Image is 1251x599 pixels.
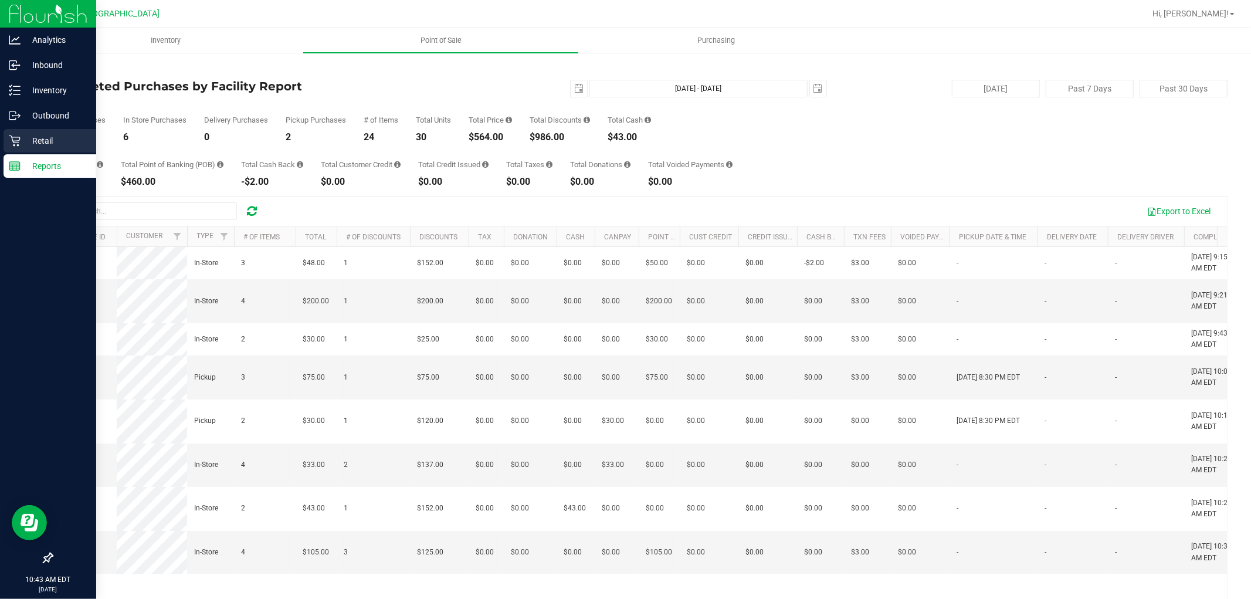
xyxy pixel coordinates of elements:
[1191,328,1236,350] span: [DATE] 9:43 AM EDT
[648,177,733,187] div: $0.00
[9,135,21,147] inline-svg: Retail
[1115,258,1117,269] span: -
[957,296,958,307] span: -
[804,296,822,307] span: $0.00
[303,334,325,345] span: $30.00
[194,459,218,471] span: In-Store
[476,372,494,383] span: $0.00
[957,547,958,558] span: -
[564,503,586,514] span: $43.00
[241,177,303,187] div: -$2.00
[506,177,552,187] div: $0.00
[957,415,1020,427] span: [DATE] 8:30 PM EDT
[957,334,958,345] span: -
[646,459,664,471] span: $0.00
[564,459,582,471] span: $0.00
[851,258,869,269] span: $3.00
[21,159,91,173] p: Reports
[1045,415,1046,427] span: -
[80,9,160,19] span: [GEOGRAPHIC_DATA]
[241,161,303,168] div: Total Cash Back
[21,33,91,47] p: Analytics
[286,133,346,142] div: 2
[416,133,451,142] div: 30
[646,415,664,427] span: $0.00
[476,258,494,269] span: $0.00
[1191,366,1236,388] span: [DATE] 10:05 AM EDT
[303,547,329,558] span: $105.00
[957,372,1020,383] span: [DATE] 8:30 PM EDT
[123,133,187,142] div: 6
[687,372,705,383] span: $0.00
[126,232,162,240] a: Customer
[1115,415,1117,427] span: -
[344,258,348,269] span: 1
[417,415,443,427] span: $120.00
[418,177,489,187] div: $0.00
[648,161,733,168] div: Total Voided Payments
[204,133,268,142] div: 0
[957,258,958,269] span: -
[608,133,651,142] div: $43.00
[344,372,348,383] span: 1
[687,459,705,471] span: $0.00
[1115,503,1117,514] span: -
[604,233,631,241] a: CanPay
[564,296,582,307] span: $0.00
[476,503,494,514] span: $0.00
[344,415,348,427] span: 1
[417,372,439,383] span: $75.00
[97,161,103,168] i: Sum of the successful, non-voided CanPay payment transactions for all purchases in the date range.
[21,134,91,148] p: Retail
[1117,233,1174,241] a: Delivery Driver
[570,161,630,168] div: Total Donations
[602,296,620,307] span: $0.00
[135,35,196,46] span: Inventory
[476,334,494,345] span: $0.00
[602,334,620,345] span: $0.00
[394,161,401,168] i: Sum of the successful, non-voided payments using account credit for all purchases in the date range.
[364,116,398,124] div: # of Items
[584,116,590,124] i: Sum of the discount values applied to the all purchases in the date range.
[419,233,457,241] a: Discounts
[1140,201,1218,221] button: Export to Excel
[9,59,21,71] inline-svg: Inbound
[321,161,401,168] div: Total Customer Credit
[1191,410,1236,432] span: [DATE] 10:10 AM EDT
[602,503,620,514] span: $0.00
[417,296,443,307] span: $200.00
[851,547,869,558] span: $3.00
[168,226,187,246] a: Filter
[241,503,245,514] span: 2
[1115,296,1117,307] span: -
[646,372,668,383] span: $75.00
[748,233,796,241] a: Credit Issued
[564,372,582,383] span: $0.00
[305,233,326,241] a: Total
[303,28,578,53] a: Point of Sale
[804,547,822,558] span: $0.00
[851,415,869,427] span: $0.00
[851,459,869,471] span: $0.00
[194,372,216,383] span: Pickup
[303,296,329,307] span: $200.00
[286,116,346,124] div: Pickup Purchases
[5,574,91,585] p: 10:43 AM EDT
[624,161,630,168] i: Sum of all round-up-to-next-dollar total price adjustments for all purchases in the date range.
[608,116,651,124] div: Total Cash
[9,160,21,172] inline-svg: Reports
[121,161,223,168] div: Total Point of Banking (POB)
[898,503,916,514] span: $0.00
[297,161,303,168] i: Sum of the cash-back amounts from rounded-up electronic payments for all purchases in the date ra...
[194,503,218,514] span: In-Store
[303,415,325,427] span: $30.00
[687,503,705,514] span: $0.00
[1194,233,1244,241] a: Completed At
[1191,498,1236,520] span: [DATE] 10:29 AM EDT
[52,80,443,93] h4: Completed Purchases by Facility Report
[469,133,512,142] div: $564.00
[1140,80,1228,97] button: Past 30 Days
[530,133,590,142] div: $986.00
[745,334,764,345] span: $0.00
[511,258,529,269] span: $0.00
